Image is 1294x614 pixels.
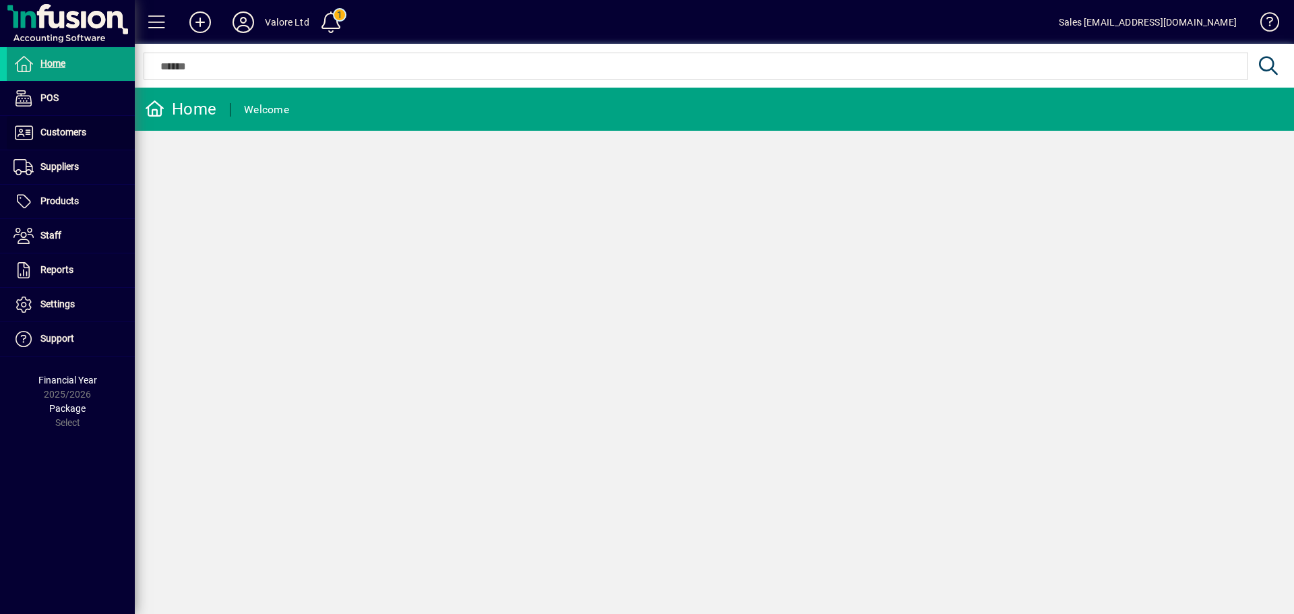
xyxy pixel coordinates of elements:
button: Add [179,10,222,34]
a: Settings [7,288,135,321]
a: Reports [7,253,135,287]
span: Customers [40,127,86,137]
a: Support [7,322,135,356]
span: Financial Year [38,375,97,386]
span: Support [40,333,74,344]
span: Staff [40,230,61,241]
span: Settings [40,299,75,309]
span: Package [49,403,86,414]
div: Valore Ltd [265,11,309,33]
div: Home [145,98,216,120]
span: Reports [40,264,73,275]
span: Products [40,195,79,206]
span: Suppliers [40,161,79,172]
a: Products [7,185,135,218]
a: Staff [7,219,135,253]
div: Sales [EMAIL_ADDRESS][DOMAIN_NAME] [1059,11,1237,33]
span: Home [40,58,65,69]
span: POS [40,92,59,103]
a: Suppliers [7,150,135,184]
a: Knowledge Base [1250,3,1277,47]
a: Customers [7,116,135,150]
button: Profile [222,10,265,34]
div: Welcome [244,99,289,121]
a: POS [7,82,135,115]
